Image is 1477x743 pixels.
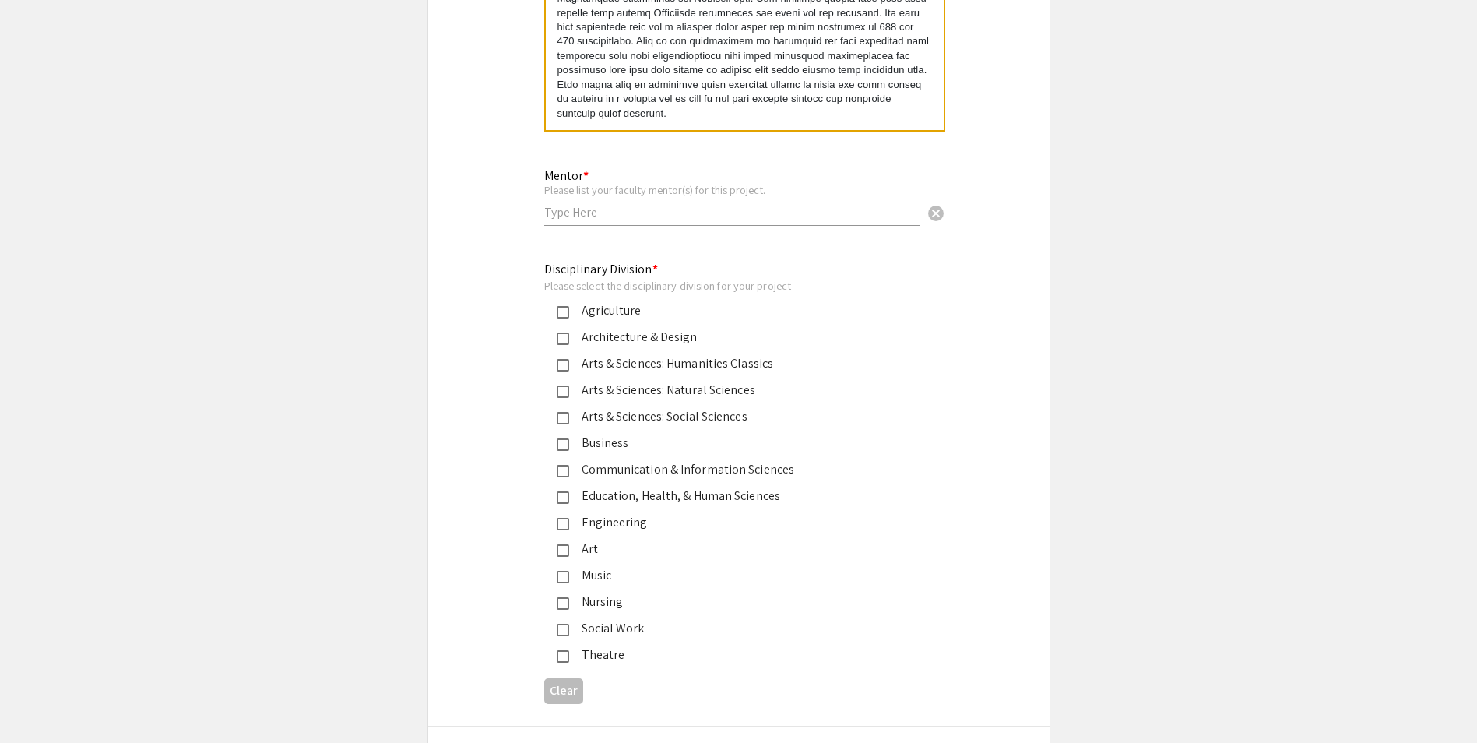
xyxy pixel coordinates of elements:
div: Arts & Sciences: Natural Sciences [569,381,896,400]
div: Please select the disciplinary division for your project [544,279,909,293]
div: Education, Health, & Human Sciences [569,487,896,505]
div: Agriculture [569,301,896,320]
div: Communication & Information Sciences [569,460,896,479]
div: Nursing [569,593,896,611]
div: Please list your faculty mentor(s) for this project. [544,183,920,197]
iframe: Chat [12,673,66,731]
mat-label: Disciplinary Division [544,261,658,277]
button: Clear [544,678,583,704]
button: Clear [920,197,951,228]
div: Social Work [569,619,896,638]
input: Type Here [544,204,920,220]
div: Theatre [569,646,896,664]
div: Arts & Sciences: Humanities Classics [569,354,896,373]
div: Business [569,434,896,452]
mat-label: Mentor [544,167,589,184]
div: Arts & Sciences: Social Sciences [569,407,896,426]
div: Architecture & Design [569,328,896,347]
div: Engineering [569,513,896,532]
div: Music [569,566,896,585]
span: cancel [927,204,945,223]
div: Art [569,540,896,558]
